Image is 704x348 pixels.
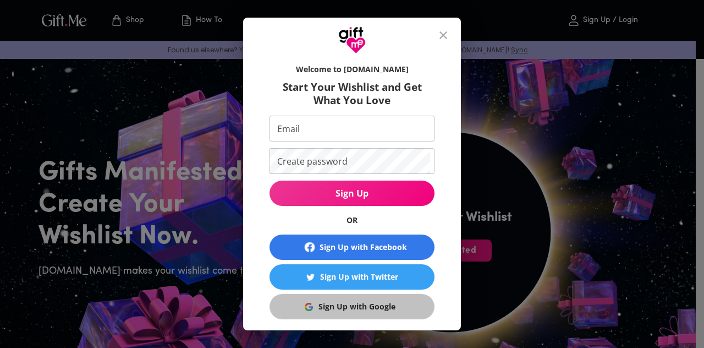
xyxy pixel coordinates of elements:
[306,273,315,281] img: Sign Up with Twitter
[269,264,435,290] button: Sign Up with TwitterSign Up with Twitter
[269,64,435,75] h6: Welcome to [DOMAIN_NAME]
[298,330,406,341] a: Already a member? Log in
[269,181,435,206] button: Sign Up
[338,26,366,54] img: GiftMe Logo
[269,215,435,226] h6: OR
[269,235,435,260] button: Sign Up with Facebook
[305,303,313,311] img: Sign Up with Google
[320,241,407,253] div: Sign Up with Facebook
[320,271,398,283] div: Sign Up with Twitter
[269,80,435,107] h6: Start Your Wishlist and Get What You Love
[430,22,457,48] button: close
[269,187,435,199] span: Sign Up
[318,301,395,313] div: Sign Up with Google
[269,294,435,319] button: Sign Up with GoogleSign Up with Google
